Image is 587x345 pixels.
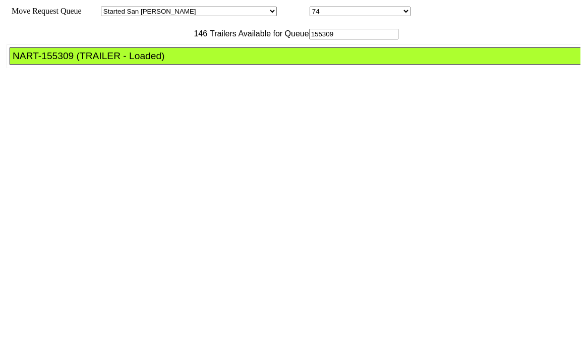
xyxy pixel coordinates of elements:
div: NART-155309 (TRAILER - Loaded) [13,51,586,62]
span: 146 [189,29,207,38]
input: Filter Available Trailers [309,29,398,39]
span: Area [83,7,99,15]
span: Location [279,7,308,15]
span: Trailers Available for Queue [207,29,309,38]
span: Move Request Queue [7,7,82,15]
